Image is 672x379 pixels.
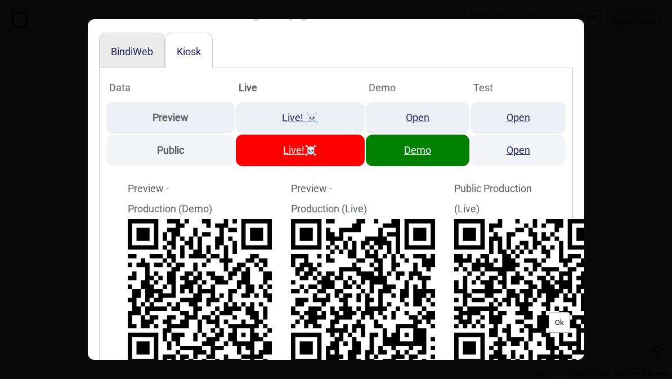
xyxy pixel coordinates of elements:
[507,144,530,156] a: Open
[153,112,189,123] strong: Preview
[236,135,364,166] td: ☠️
[406,112,429,123] a: Open
[149,11,165,21] i: Test
[111,46,153,57] button: BindiWeb
[549,312,570,333] button: Ok
[239,82,257,93] strong: Live
[507,112,530,123] a: Open
[106,75,235,101] th: Data
[128,179,218,370] div: Preview - Production (Demo)
[471,75,566,101] th: Test
[157,144,184,156] strong: Public
[454,179,544,370] div: Public Production (Live)
[366,75,470,101] th: Demo
[291,179,381,370] div: Preview - Production (Live)
[404,144,431,156] a: Demo
[177,46,201,57] button: Kiosk
[283,144,304,156] a: Live!
[282,112,318,123] a: Live! ☠️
